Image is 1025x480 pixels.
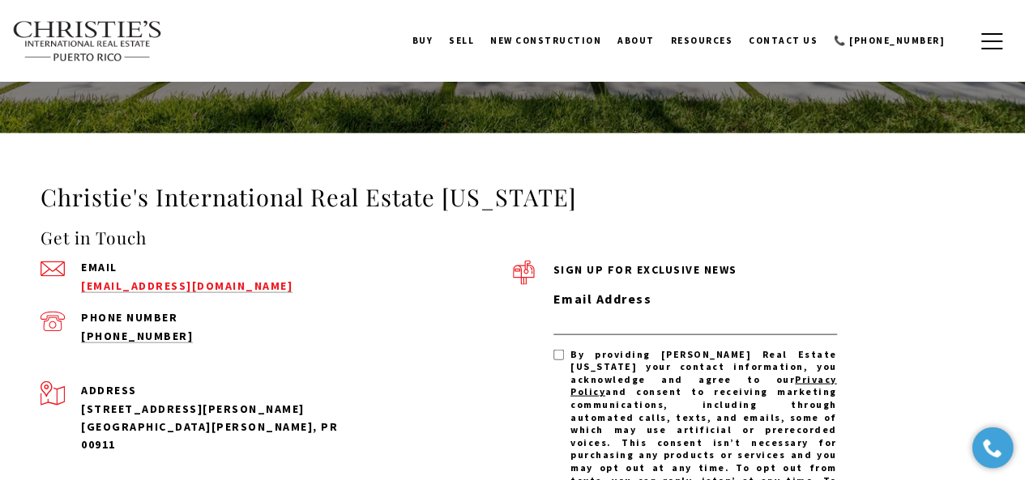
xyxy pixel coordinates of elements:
a: SELL [441,20,482,61]
p: Sign up for exclusive news [553,261,837,278]
img: Christie's International Real Estate text transparent background [12,20,163,62]
a: [PHONE_NUMBER] [81,329,193,343]
p: Phone Number [81,312,365,323]
a: 📞 [PHONE_NUMBER] [826,20,953,61]
span: Contact Us [749,35,818,46]
div: [STREET_ADDRESS][PERSON_NAME] [81,400,365,418]
a: About [609,20,663,61]
a: BUY [404,20,442,61]
p: Email [81,261,365,273]
span: 📞 [PHONE_NUMBER] [834,35,945,46]
a: Privacy Policy [570,373,837,398]
a: New Construction [482,20,609,61]
a: [EMAIL_ADDRESS][DOMAIN_NAME] [81,278,293,293]
h3: Christie's International Real Estate [US_STATE] [41,182,984,213]
span: [GEOGRAPHIC_DATA][PERSON_NAME], PR 00911 [81,419,338,452]
a: Resources [663,20,741,61]
input: By providing [PERSON_NAME] Real Estate [US_STATE] your contact information, you acknowledge and a... [553,350,564,360]
p: Address [81,381,365,399]
span: New Construction [490,35,601,46]
label: Email Address [553,289,837,310]
h4: Get in Touch [41,225,513,251]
